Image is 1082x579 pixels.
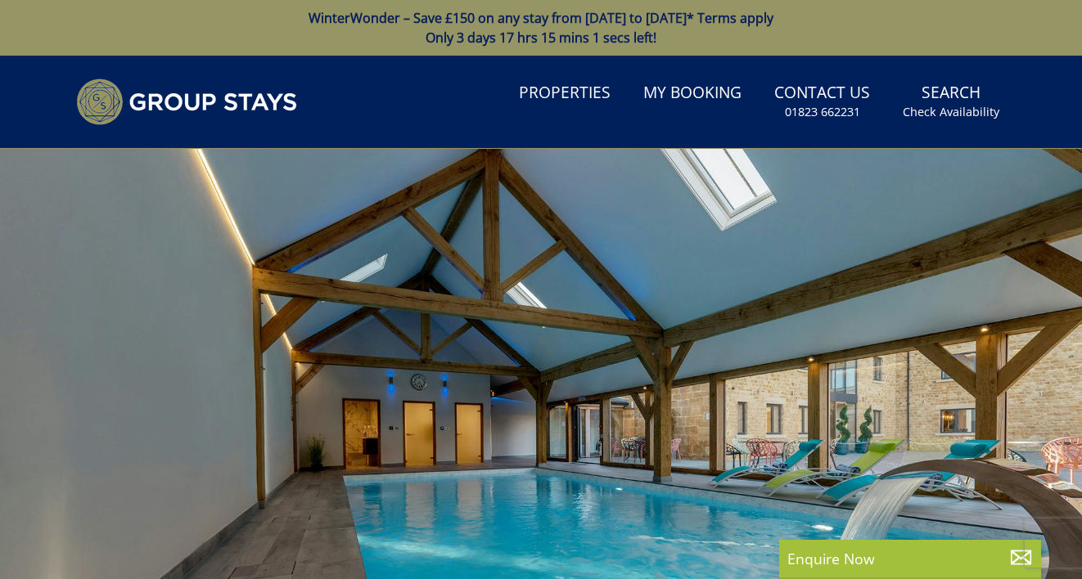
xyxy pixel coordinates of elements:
[785,104,860,120] small: 01823 662231
[76,79,297,125] img: Group Stays
[768,75,877,128] a: Contact Us01823 662231
[512,75,617,112] a: Properties
[637,75,748,112] a: My Booking
[426,29,656,47] span: Only 3 days 17 hrs 15 mins 1 secs left!
[787,548,1033,569] p: Enquire Now
[896,75,1006,128] a: SearchCheck Availability
[903,104,999,120] small: Check Availability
